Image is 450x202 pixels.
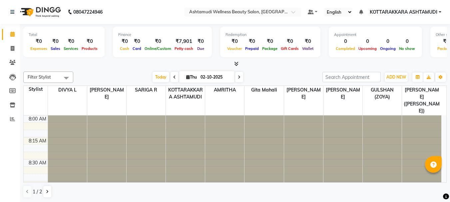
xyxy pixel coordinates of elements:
[173,38,195,45] div: ₹7,901
[385,73,408,82] button: ADD NEW
[143,38,173,45] div: ₹0
[49,38,62,45] div: ₹0
[397,46,417,51] span: No show
[185,75,199,80] span: Thu
[243,46,260,51] span: Prepaid
[225,32,315,38] div: Redemption
[196,46,206,51] span: Due
[131,38,143,45] div: ₹0
[118,46,131,51] span: Cash
[73,3,103,21] b: 08047224946
[357,38,378,45] div: 0
[334,46,357,51] span: Completed
[166,86,205,101] span: KOTTARAKKARA ASHTAMUDI
[28,74,51,80] span: Filter Stylist
[87,86,126,101] span: [PERSON_NAME]
[80,46,99,51] span: Products
[370,9,437,16] span: KOTTARAKKARA ASHTAMUDI
[127,86,166,94] span: SARIGA R
[279,46,300,51] span: Gift Cards
[27,137,48,144] div: 8:15 AM
[244,86,283,94] span: Gita Mahali
[334,32,417,38] div: Appointment
[33,188,42,195] span: 1 / 2
[49,46,62,51] span: Sales
[357,46,378,51] span: Upcoming
[27,115,48,122] div: 8:00 AM
[322,72,381,82] input: Search Appointment
[386,75,406,80] span: ADD NEW
[199,72,232,82] input: 2025-10-02
[173,46,195,51] span: Petty cash
[402,86,441,115] span: [PERSON_NAME] ([PERSON_NAME])
[334,38,357,45] div: 0
[225,38,243,45] div: ₹0
[143,46,173,51] span: Online/Custom
[378,38,397,45] div: 0
[29,38,49,45] div: ₹0
[80,38,99,45] div: ₹0
[323,86,362,101] span: [PERSON_NAME]
[260,38,279,45] div: ₹0
[205,86,244,94] span: AMRITHA
[279,38,300,45] div: ₹0
[27,159,48,166] div: 8:30 AM
[24,86,48,93] div: Stylist
[195,38,207,45] div: ₹0
[300,46,315,51] span: Wallet
[300,38,315,45] div: ₹0
[29,46,49,51] span: Expenses
[62,38,80,45] div: ₹0
[363,86,402,101] span: GULSHAN (ZOYA)
[118,38,131,45] div: ₹0
[153,72,169,82] span: Today
[378,46,397,51] span: Ongoing
[118,32,207,38] div: Finance
[48,86,87,94] span: DIVYA L
[243,38,260,45] div: ₹0
[17,3,63,21] img: logo
[29,32,99,38] div: Total
[260,46,279,51] span: Package
[27,181,48,188] div: 8:45 AM
[397,38,417,45] div: 0
[225,46,243,51] span: Voucher
[284,86,323,101] span: [PERSON_NAME]
[131,46,143,51] span: Card
[422,175,443,195] iframe: chat widget
[62,46,80,51] span: Services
